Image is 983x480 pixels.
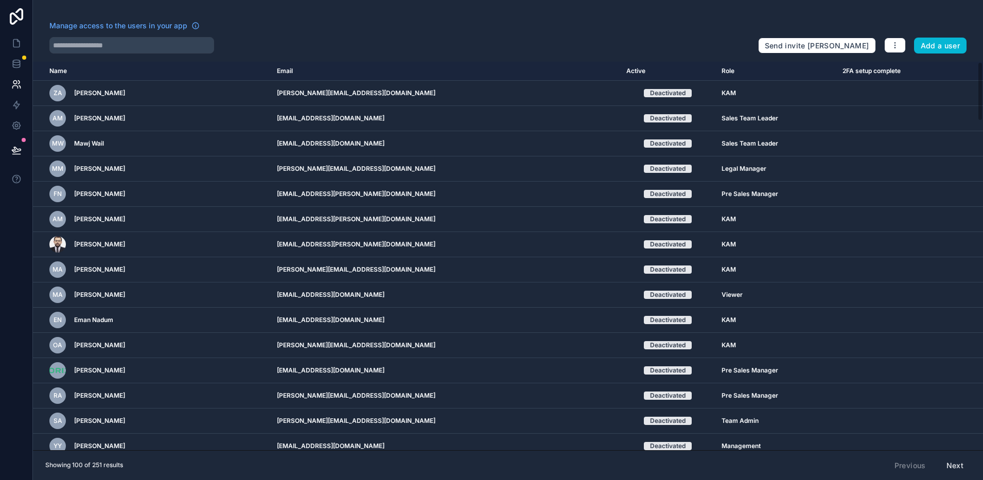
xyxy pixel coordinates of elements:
[650,265,686,274] div: Deactivated
[52,215,63,223] span: AM
[271,207,620,232] td: [EMAIL_ADDRESS][PERSON_NAME][DOMAIN_NAME]
[620,62,715,81] th: Active
[54,392,62,400] span: RA
[74,190,125,198] span: [PERSON_NAME]
[74,316,113,324] span: Eman Nadum
[650,215,686,223] div: Deactivated
[722,190,778,198] span: Pre Sales Manager
[271,81,620,106] td: [PERSON_NAME][EMAIL_ADDRESS][DOMAIN_NAME]
[271,257,620,282] td: [PERSON_NAME][EMAIL_ADDRESS][DOMAIN_NAME]
[722,139,778,148] span: Sales Team Leader
[715,62,836,81] th: Role
[722,392,778,400] span: Pre Sales Manager
[271,308,620,333] td: [EMAIL_ADDRESS][DOMAIN_NAME]
[74,240,125,248] span: [PERSON_NAME]
[650,442,686,450] div: Deactivated
[914,38,967,54] button: Add a user
[74,265,125,274] span: [PERSON_NAME]
[49,21,200,31] a: Manage access to the users in your app
[650,392,686,400] div: Deactivated
[271,131,620,156] td: [EMAIL_ADDRESS][DOMAIN_NAME]
[722,341,736,349] span: KAM
[722,240,736,248] span: KAM
[49,21,187,31] span: Manage access to the users in your app
[722,417,759,425] span: Team Admin
[54,417,62,425] span: SA
[271,282,620,308] td: [EMAIL_ADDRESS][DOMAIN_NAME]
[271,333,620,358] td: [PERSON_NAME][EMAIL_ADDRESS][DOMAIN_NAME]
[74,89,125,97] span: [PERSON_NAME]
[650,417,686,425] div: Deactivated
[722,265,736,274] span: KAM
[271,62,620,81] th: Email
[52,139,64,148] span: MW
[650,114,686,122] div: Deactivated
[54,442,62,450] span: YY
[271,358,620,383] td: [EMAIL_ADDRESS][DOMAIN_NAME]
[74,114,125,122] span: [PERSON_NAME]
[650,190,686,198] div: Deactivated
[52,291,63,299] span: MA
[74,139,104,148] span: Mawj Wail
[271,156,620,182] td: [PERSON_NAME][EMAIL_ADDRESS][DOMAIN_NAME]
[74,341,125,349] span: [PERSON_NAME]
[722,89,736,97] span: KAM
[33,62,271,81] th: Name
[74,215,125,223] span: [PERSON_NAME]
[271,408,620,434] td: [PERSON_NAME][EMAIL_ADDRESS][DOMAIN_NAME]
[758,38,876,54] button: Send invite [PERSON_NAME]
[722,316,736,324] span: KAM
[650,165,686,173] div: Deactivated
[52,265,63,274] span: MA
[271,106,620,131] td: [EMAIL_ADDRESS][DOMAIN_NAME]
[74,392,125,400] span: [PERSON_NAME]
[54,190,62,198] span: FN
[74,165,125,173] span: [PERSON_NAME]
[74,442,125,450] span: [PERSON_NAME]
[271,434,620,459] td: [EMAIL_ADDRESS][DOMAIN_NAME]
[722,442,761,450] span: Management
[650,139,686,148] div: Deactivated
[722,165,766,173] span: Legal Manager
[271,182,620,207] td: [EMAIL_ADDRESS][PERSON_NAME][DOMAIN_NAME]
[722,366,778,375] span: Pre Sales Manager
[271,232,620,257] td: [EMAIL_ADDRESS][PERSON_NAME][DOMAIN_NAME]
[722,291,743,299] span: Viewer
[722,114,778,122] span: Sales Team Leader
[722,215,736,223] span: KAM
[74,417,125,425] span: [PERSON_NAME]
[650,240,686,248] div: Deactivated
[650,366,686,375] div: Deactivated
[836,62,947,81] th: 2FA setup complete
[650,316,686,324] div: Deactivated
[45,461,123,469] span: Showing 100 of 251 results
[650,291,686,299] div: Deactivated
[650,341,686,349] div: Deactivated
[54,316,62,324] span: EN
[52,165,63,173] span: mM
[54,89,62,97] span: ZA
[939,457,971,474] button: Next
[271,383,620,408] td: [PERSON_NAME][EMAIL_ADDRESS][DOMAIN_NAME]
[74,291,125,299] span: [PERSON_NAME]
[74,366,125,375] span: [PERSON_NAME]
[52,114,63,122] span: AM
[53,341,62,349] span: OA
[650,89,686,97] div: Deactivated
[33,62,983,450] div: scrollable content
